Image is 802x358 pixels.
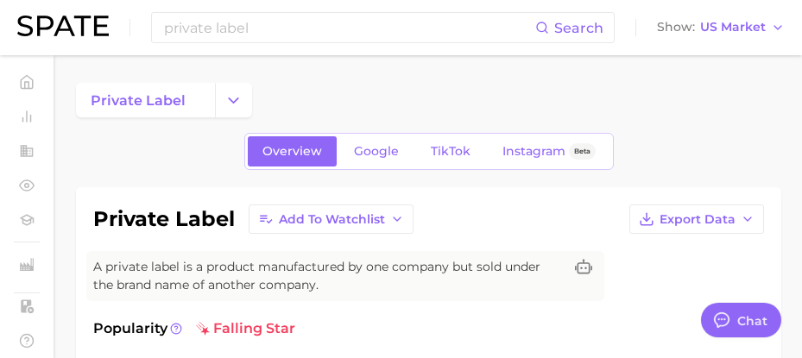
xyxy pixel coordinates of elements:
a: Google [339,136,414,166]
span: TikTok [431,144,470,159]
a: TikTok [416,136,485,166]
h1: private label [93,209,235,229]
span: falling star [196,318,295,339]
span: private label [91,92,186,109]
span: Popularity [93,318,167,339]
button: Export Data [629,204,764,234]
span: Beta [574,144,590,159]
button: ShowUS Market [653,16,789,39]
a: InstagramBeta [488,136,610,166]
span: Add to Watchlist [279,212,385,227]
input: Search here for a brand, industry, or ingredient [162,13,535,42]
img: falling star [196,322,210,336]
span: Instagram [502,144,565,159]
button: Change Category [215,83,252,117]
img: SPATE [17,16,109,36]
span: Google [354,144,399,159]
span: Show [657,22,695,32]
span: Export Data [660,212,736,227]
span: Overview [262,144,322,159]
span: US Market [700,22,766,32]
a: private label [76,83,215,117]
a: Overview [248,136,337,166]
span: A private label is a product manufactured by one company but sold under the brand name of another... [93,258,563,294]
button: Add to Watchlist [249,204,414,234]
span: Search [554,20,603,36]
